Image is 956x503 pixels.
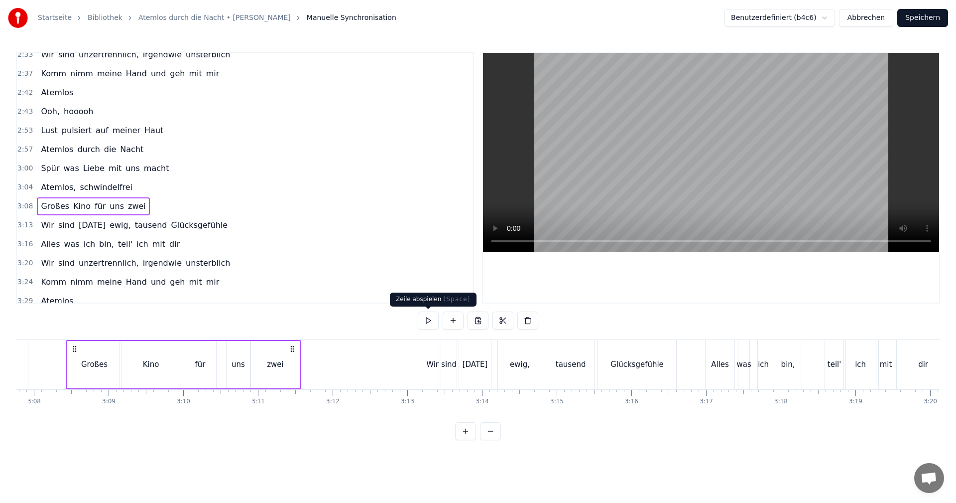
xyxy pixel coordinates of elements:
span: Wir [40,49,55,60]
span: mir [205,68,221,79]
span: für [94,200,107,212]
div: Großes [81,359,108,370]
div: 3:08 [27,398,41,406]
span: 2:42 [17,88,33,98]
span: geh [169,68,186,79]
div: teil' [828,359,841,370]
span: sind [57,257,76,269]
div: [DATE] [463,359,488,370]
span: auf [95,125,110,136]
div: Zeile abspielen [390,293,477,307]
span: mit [151,238,166,250]
span: ich [135,238,149,250]
span: Hand [125,68,148,79]
span: Manuelle Synchronisation [307,13,396,23]
span: die [103,144,117,155]
span: ewig, [109,219,132,231]
span: 3:08 [17,201,33,211]
span: bin, [98,238,115,250]
span: dir [168,238,181,250]
span: durch [76,144,101,155]
span: unzertrennlich, [78,49,140,60]
div: Alles [711,359,729,370]
span: 3:24 [17,277,33,287]
div: Wir [426,359,439,370]
span: Ooh, [40,106,61,117]
span: mit [188,68,203,79]
div: für [195,359,206,370]
a: Startseite [38,13,72,23]
div: tausend [556,359,586,370]
a: Bibliothek [88,13,122,23]
span: [DATE] [78,219,107,231]
div: uns [232,359,245,370]
div: 3:14 [476,398,489,406]
span: pulsiert [61,125,93,136]
div: 3:17 [700,398,713,406]
div: was [736,359,751,370]
span: 3:04 [17,182,33,192]
img: youka [8,8,28,28]
span: Atemlos, [40,181,77,193]
span: meiner [112,125,141,136]
span: geh [169,276,186,288]
span: nimm [69,276,94,288]
div: 3:12 [326,398,340,406]
span: unsterblich [185,257,231,269]
div: 3:15 [550,398,564,406]
div: Glücksgefühle [610,359,664,370]
span: Wir [40,257,55,269]
span: 3:13 [17,220,33,230]
span: Kino [72,200,92,212]
span: mit [108,163,122,174]
div: ich [855,359,866,370]
span: Haut [143,125,164,136]
span: Wir [40,219,55,231]
span: Hand [125,276,148,288]
span: Komm [40,276,67,288]
span: Großes [40,200,70,212]
span: 3:20 [17,258,33,268]
span: Atemlos [40,144,74,155]
span: zwei [127,200,147,212]
span: 2:57 [17,145,33,155]
span: mir [205,276,221,288]
div: 3:16 [625,398,638,406]
span: Lust [40,125,58,136]
div: 3:20 [924,398,937,406]
div: zwei [267,359,284,370]
span: 3:16 [17,239,33,249]
span: 2:37 [17,69,33,79]
span: tausend [134,219,168,231]
span: ( Space ) [443,296,470,303]
span: Alles [40,238,61,250]
span: irgendwie [142,257,183,269]
div: mit [880,359,892,370]
span: 2:43 [17,107,33,117]
button: Speichern [897,9,948,27]
span: 2:33 [17,50,33,60]
span: und [150,276,167,288]
span: Spür [40,163,60,174]
div: bin, [781,359,795,370]
div: Chat öffnen [914,463,944,493]
span: teil' [117,238,133,250]
a: Atemlos durch die Nacht • [PERSON_NAME] [138,13,291,23]
span: und [150,68,167,79]
span: uns [109,200,125,212]
span: meine [96,276,123,288]
span: hooooh [63,106,94,117]
nav: breadcrumb [38,13,396,23]
span: macht [143,163,170,174]
span: meine [96,68,123,79]
span: uns [124,163,141,174]
div: sind [441,359,457,370]
span: mit [188,276,203,288]
div: 3:13 [401,398,414,406]
span: Komm [40,68,67,79]
span: unzertrennlich, [78,257,140,269]
span: nimm [69,68,94,79]
div: ich [758,359,769,370]
span: was [63,238,80,250]
span: 3:29 [17,296,33,306]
